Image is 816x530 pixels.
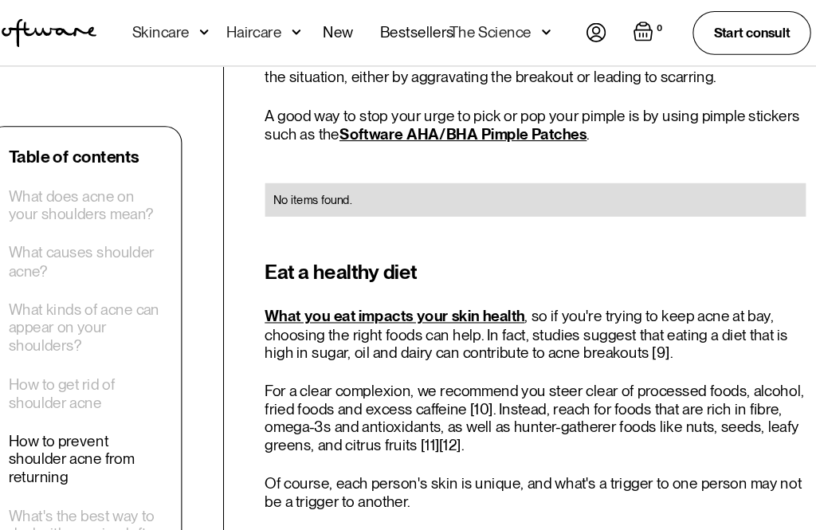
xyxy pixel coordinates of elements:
a: Open empty cart [633,20,664,42]
p: A good way to stop your urge to pick or pop your pimple is by using pimple stickers such as the . [283,101,797,135]
div: Table of contents [39,139,163,159]
div: The Science [458,22,536,38]
a: What causes shoulder acne? [39,232,184,266]
div: No items found. [291,182,789,198]
div: Skincare [157,22,211,38]
a: home [19,18,123,45]
a: Start consult [689,10,802,51]
a: Software AHA/BHA Pimple Patches [354,119,589,135]
div: 0 [652,20,664,34]
p: Of course, each person's skin is unique, and what's a trigger to one person may not be a trigger ... [283,450,797,485]
img: arrow down [546,22,555,38]
a: What you eat impacts your skin health [283,292,530,308]
a: What does acne on your shoulders mean? [39,178,184,212]
a: How to get rid of shoulder acne [39,356,184,391]
a: How to prevent shoulder acne from returning [39,410,184,462]
p: , so if you're trying to keep acne at bay, choosing the right foods can help. In fact, studies su... [283,292,797,344]
p: For a clear complexion, we recommend you steer clear of processed foods, alcohol, fried foods and... [283,363,797,431]
img: arrow down [221,22,229,38]
img: Software Logo [19,18,123,45]
div: Haircare [246,22,299,38]
a: What kinds of acne can appear on your shoulders? [39,285,184,337]
img: arrow down [308,22,317,38]
h3: Eat a healthy diet [283,244,797,273]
